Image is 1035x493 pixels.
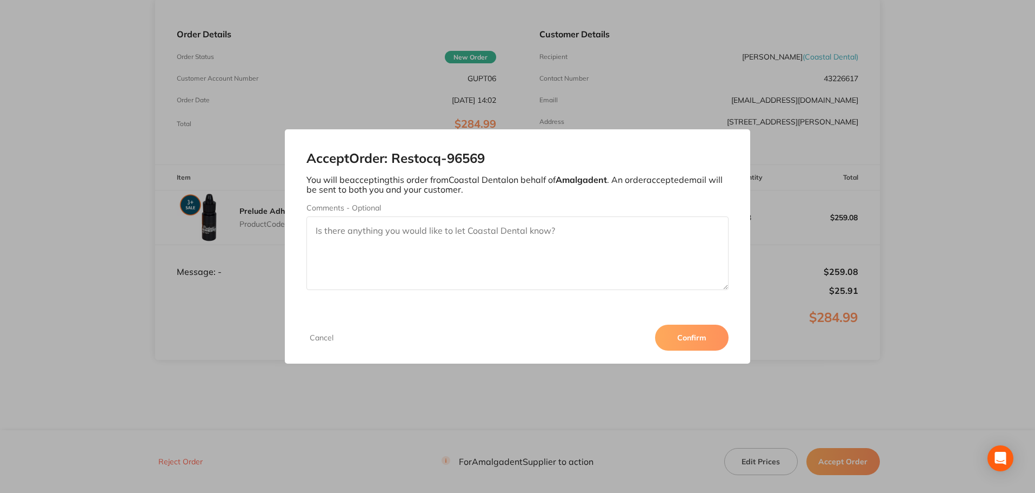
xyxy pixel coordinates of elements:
p: You will be accepting this order from Coastal Dental on behalf of . An order accepted email will ... [306,175,729,195]
b: Amalgadent [556,174,607,185]
label: Comments - Optional [306,203,729,212]
div: Open Intercom Messenger [987,445,1013,471]
h2: Accept Order: Restocq- 96569 [306,151,729,166]
button: Confirm [655,325,729,351]
button: Cancel [306,333,337,343]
